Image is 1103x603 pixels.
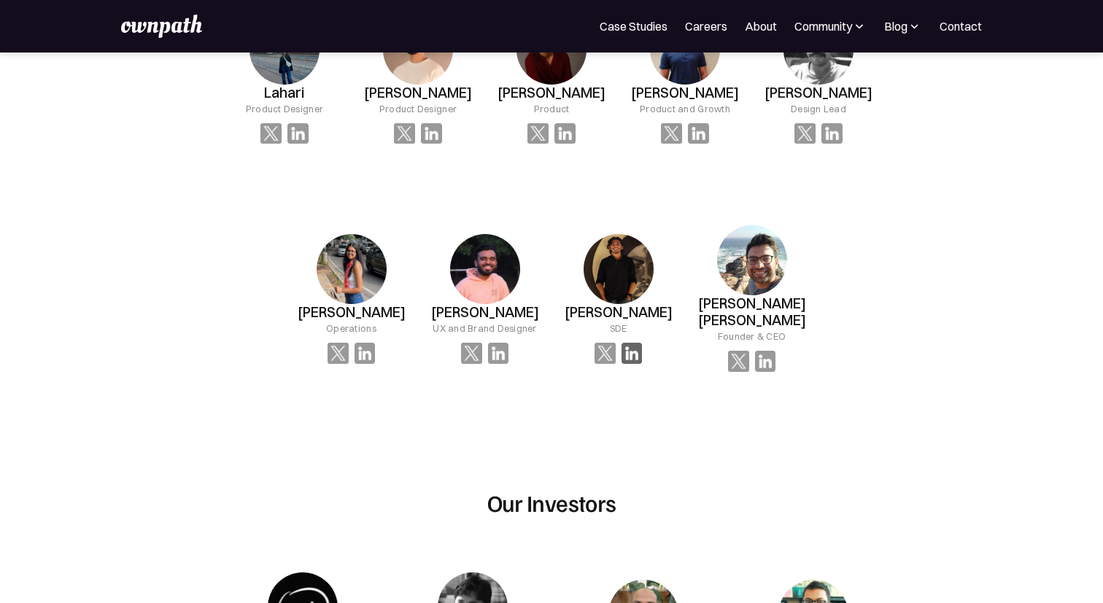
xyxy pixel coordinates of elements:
h3: [PERSON_NAME] [298,304,406,321]
h3: [PERSON_NAME] [498,85,605,101]
div: UX and Brand Designer [433,321,536,335]
div: Community [794,17,852,35]
div: Product Designer [379,101,457,116]
div: Blog [884,17,922,35]
h3: [PERSON_NAME] [364,85,472,101]
div: Product Designer [246,101,323,116]
a: Contact [940,17,982,35]
h3: [PERSON_NAME] [765,85,872,101]
div: Founder & CEO [718,329,786,343]
div: Community [794,17,867,35]
h3: [PERSON_NAME] [431,304,539,321]
div: Blog [884,17,907,35]
a: Careers [685,17,727,35]
div: Product and Growth [640,101,730,116]
div: Operations [326,321,376,335]
h3: [PERSON_NAME] [631,85,739,101]
h3: [PERSON_NAME] [565,304,673,321]
div: Design Lead [791,101,846,116]
h2: Our Investors [487,489,616,516]
div: SDE [610,321,627,335]
a: About [745,17,777,35]
h3: [PERSON_NAME] [PERSON_NAME] [685,295,818,329]
h3: Lahari [264,85,304,101]
div: Product [534,101,570,116]
a: Case Studies [600,17,667,35]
